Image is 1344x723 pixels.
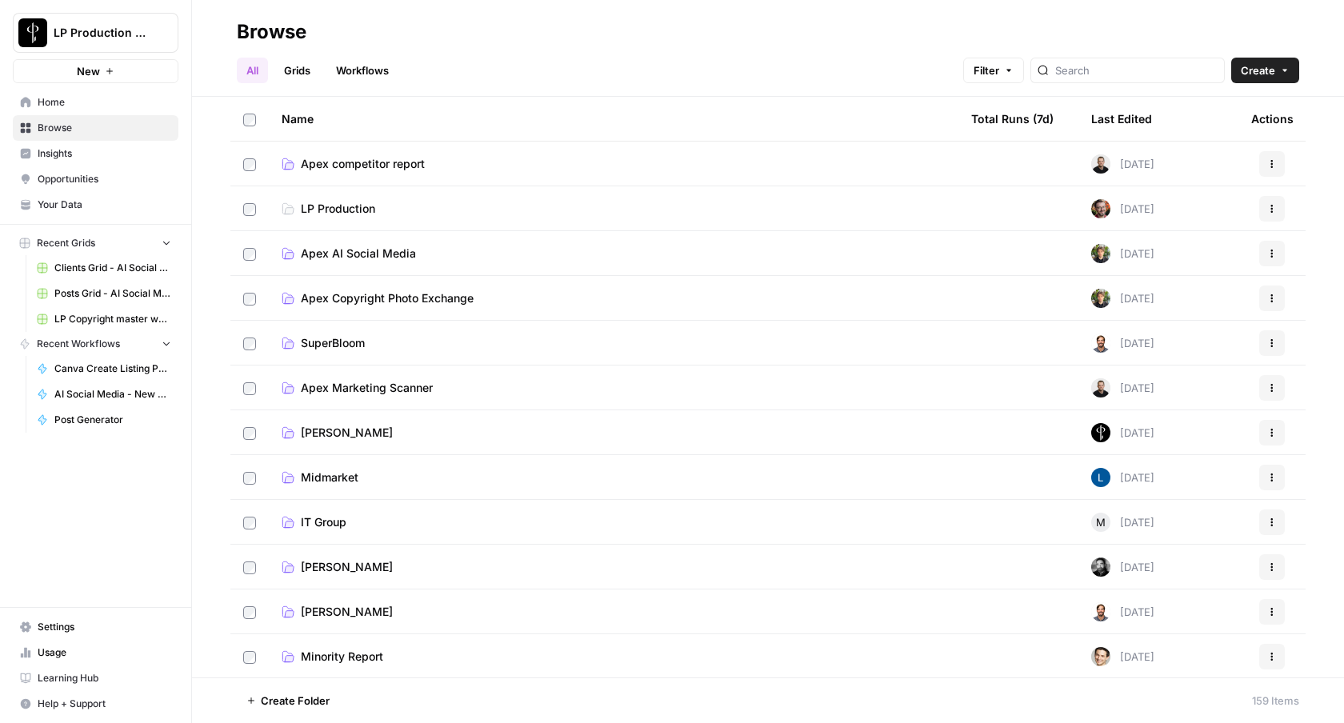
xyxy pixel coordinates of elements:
[30,306,178,332] a: LP Copyright master workflow Grid
[301,246,416,262] span: Apex AI Social Media
[1091,334,1154,353] div: [DATE]
[13,166,178,192] a: Opportunities
[963,58,1024,83] button: Filter
[1251,97,1294,141] div: Actions
[1091,423,1154,442] div: [DATE]
[13,192,178,218] a: Your Data
[38,697,171,711] span: Help + Support
[54,312,171,326] span: LP Copyright master workflow Grid
[301,380,433,396] span: Apex Marketing Scanner
[1091,513,1154,532] div: [DATE]
[1091,154,1110,174] img: ll9r5ec0vbnjrpqd29hwuxfs09b6
[38,671,171,685] span: Learning Hub
[237,58,268,83] a: All
[1091,557,1154,577] div: [DATE]
[30,281,178,306] a: Posts Grid - AI Social Media
[301,604,393,620] span: [PERSON_NAME]
[1091,97,1152,141] div: Last Edited
[301,514,346,530] span: IT Group
[37,236,95,250] span: Recent Grids
[13,115,178,141] a: Browse
[54,361,171,376] span: Canva Create Listing Posts (human review to pick properties)
[971,97,1054,141] div: Total Runs (7d)
[13,90,178,115] a: Home
[1241,62,1275,78] span: Create
[13,665,178,691] a: Learning Hub
[301,290,474,306] span: Apex Copyright Photo Exchange
[38,198,171,212] span: Your Data
[30,381,178,407] a: AI Social Media - New Account Onboarding
[54,25,150,41] span: LP Production Workloads
[282,514,946,530] a: IT Group
[1252,693,1299,709] div: 159 Items
[13,13,178,53] button: Workspace: LP Production Workloads
[38,95,171,110] span: Home
[54,387,171,401] span: AI Social Media - New Account Onboarding
[38,620,171,634] span: Settings
[1091,468,1110,487] img: ytzwuzx6khwl459aly6hhom9lt3a
[282,246,946,262] a: Apex AI Social Media
[282,97,946,141] div: Name
[301,425,393,441] span: [PERSON_NAME]
[13,332,178,356] button: Recent Workflows
[1091,244,1154,263] div: [DATE]
[1091,244,1110,263] img: s6gu7g536aa92dsqocx7pqvq9a9o
[301,469,358,485] span: Midmarket
[1091,289,1154,308] div: [DATE]
[54,286,171,301] span: Posts Grid - AI Social Media
[1091,468,1154,487] div: [DATE]
[1091,334,1110,353] img: fdbthlkohqvq3b2ybzi3drh0kqcb
[38,121,171,135] span: Browse
[54,413,171,427] span: Post Generator
[13,231,178,255] button: Recent Grids
[13,59,178,83] button: New
[301,559,393,575] span: [PERSON_NAME]
[261,693,330,709] span: Create Folder
[1231,58,1299,83] button: Create
[13,640,178,665] a: Usage
[1091,602,1110,621] img: fdbthlkohqvq3b2ybzi3drh0kqcb
[1091,199,1154,218] div: [DATE]
[301,156,425,172] span: Apex competitor report
[282,290,946,306] a: Apex Copyright Photo Exchange
[274,58,320,83] a: Grids
[13,691,178,717] button: Help + Support
[282,380,946,396] a: Apex Marketing Scanner
[282,335,946,351] a: SuperBloom
[30,356,178,381] a: Canva Create Listing Posts (human review to pick properties)
[30,407,178,433] a: Post Generator
[1091,647,1110,666] img: j7temtklz6amjwtjn5shyeuwpeb0
[77,63,100,79] span: New
[237,688,339,713] button: Create Folder
[1055,62,1218,78] input: Search
[1091,378,1110,397] img: ll9r5ec0vbnjrpqd29hwuxfs09b6
[974,62,999,78] span: Filter
[237,19,306,45] div: Browse
[13,141,178,166] a: Insights
[1091,557,1110,577] img: w50xlh1naze4627dnbfjqd4btcln
[1091,602,1154,621] div: [DATE]
[37,337,120,351] span: Recent Workflows
[282,649,946,665] a: Minority Report
[301,201,375,217] span: LP Production
[282,425,946,441] a: [PERSON_NAME]
[282,559,946,575] a: [PERSON_NAME]
[38,146,171,161] span: Insights
[282,201,946,217] a: LP Production
[30,255,178,281] a: Clients Grid - AI Social Media
[1091,423,1110,442] img: wy7w4sbdaj7qdyha500izznct9l3
[13,614,178,640] a: Settings
[1091,154,1154,174] div: [DATE]
[1091,199,1110,218] img: ek1x7jvswsmo9dhftwa1xhhhh80n
[282,604,946,620] a: [PERSON_NAME]
[1096,514,1106,530] span: M
[38,645,171,660] span: Usage
[1091,289,1110,308] img: s6gu7g536aa92dsqocx7pqvq9a9o
[54,261,171,275] span: Clients Grid - AI Social Media
[282,469,946,485] a: Midmarket
[301,649,383,665] span: Minority Report
[38,172,171,186] span: Opportunities
[301,335,365,351] span: SuperBloom
[1091,378,1154,397] div: [DATE]
[18,18,47,47] img: LP Production Workloads Logo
